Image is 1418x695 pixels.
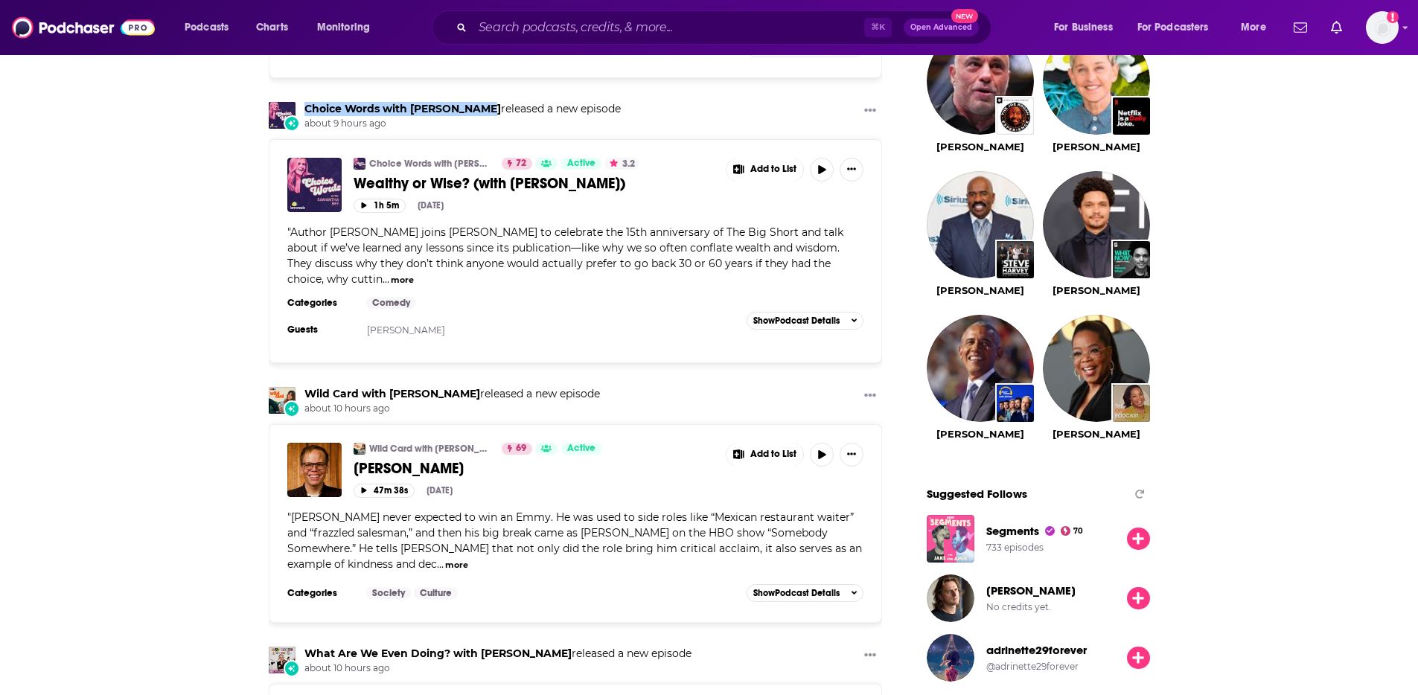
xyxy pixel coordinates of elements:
span: about 10 hours ago [304,403,600,415]
img: The Steve Harvey Morning Show [997,241,1034,278]
a: Show notifications dropdown [1325,15,1348,40]
a: Comedy [366,297,416,309]
img: Wild Card with Rachel Martin [269,387,296,414]
h3: Categories [287,297,354,309]
div: @adrinette29forever [986,661,1079,672]
button: more [391,274,414,286]
img: The Daily Show: Ears Edition [997,385,1034,422]
div: 733 episodes [986,542,1044,553]
a: Wild Card with Rachel Martin [304,387,480,400]
a: 70 [1061,526,1084,536]
img: Wealthy or Wise? (with Michael Lewis) [287,158,342,212]
img: The Joe Rogan Experience [997,97,1034,135]
span: Logged in as heidiv [1366,11,1399,44]
div: No credits yet. [986,601,1051,612]
img: Joe Rogan [927,28,1034,135]
a: Choice Words with Samantha Bee [304,102,501,115]
button: Follow [1127,647,1149,669]
button: Show More Button [858,387,882,406]
span: Suggested Follows [927,487,1027,501]
a: The Oprah Podcast [1113,385,1150,422]
button: open menu [1230,16,1285,39]
img: What Now? with Trevor Noah [1113,241,1150,278]
img: What Are We Even Doing? with Kyle MacLachlan [269,647,296,673]
a: Choice Words with [PERSON_NAME] [369,158,492,170]
a: Culture [414,587,458,599]
a: Wild Card with [PERSON_NAME] [369,443,492,455]
span: about 10 hours ago [304,662,692,675]
div: Search podcasts, credits, & more... [446,10,1006,45]
span: [PERSON_NAME] never expected to win an Emmy. He was used to side roles like “Mexican restaurant w... [287,510,862,571]
a: Oprah Winfrey [1043,315,1150,422]
a: Ben Worsley [927,574,974,622]
span: Open Advanced [910,24,972,31]
span: 72 [516,156,526,171]
a: What Are We Even Doing? with Kyle MacLachlan [304,647,572,660]
div: New Episode [284,660,300,676]
svg: Add a profile image [1387,11,1399,23]
img: adrinette29forever [927,634,974,682]
button: Show More Button [840,158,863,182]
h3: Categories [287,587,354,599]
input: Search podcasts, credits, & more... [473,16,864,39]
span: Add to List [750,164,796,175]
img: Choice Words with Samantha Bee [269,102,296,129]
button: open menu [174,16,248,39]
button: more [445,559,468,571]
span: Show Podcast Details [753,316,840,326]
span: Active [567,441,595,456]
img: Wild Card with Rachel Martin [354,443,365,455]
img: Steve Harvey [927,171,1034,278]
a: Barack Obama [936,428,1024,440]
span: ... [437,557,444,571]
button: 3.2 [605,158,639,170]
a: Show notifications dropdown [1288,15,1313,40]
img: Barack Obama [927,315,1034,422]
button: Show More Button [840,443,863,467]
span: Add to List [750,449,796,460]
h3: released a new episode [304,102,621,116]
span: " [287,225,843,286]
span: Show Podcast Details [753,588,840,598]
span: 69 [516,441,526,456]
a: Trevor Noah [1053,284,1140,296]
button: Follow [1127,587,1149,609]
span: adrinette29forever [986,643,1087,657]
a: Ellen DeGeneres [1043,28,1150,135]
button: Show More Button [726,158,804,182]
button: open menu [307,16,389,39]
div: New Episode [284,400,300,417]
button: Open AdvancedNew [904,19,979,36]
h3: Guests [287,324,354,336]
a: Active [561,158,601,170]
span: [PERSON_NAME] [354,459,464,478]
span: 70 [1073,528,1083,534]
a: Society [366,587,411,599]
a: Oprah Winfrey [1053,428,1140,440]
span: Monitoring [317,17,370,38]
button: open menu [1044,16,1131,39]
div: New Episode [284,115,300,132]
button: 47m 38s [354,484,415,498]
button: Show More Button [858,102,882,121]
a: Segments [986,524,1039,538]
img: Trevor Noah [1043,171,1150,278]
a: Choice Words with Samantha Bee [354,158,365,170]
span: ... [383,272,389,286]
a: Charts [246,16,297,39]
button: Follow [1127,528,1149,550]
img: Podchaser - Follow, Share and Rate Podcasts [12,13,155,42]
div: [DATE] [418,200,444,211]
a: Netflix Is A Daily Joke [1113,97,1150,135]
